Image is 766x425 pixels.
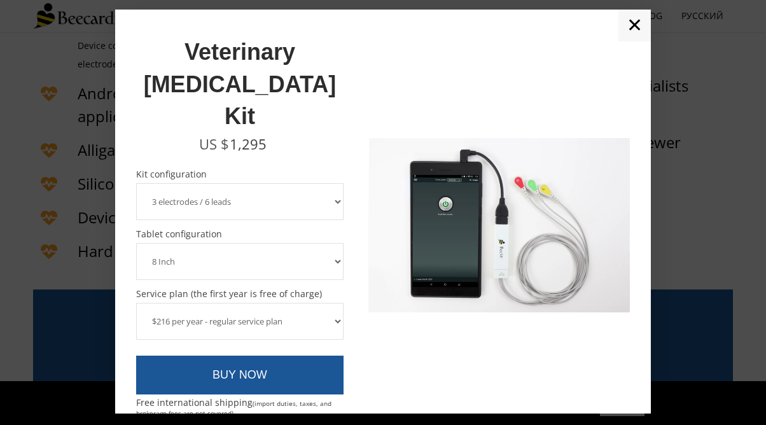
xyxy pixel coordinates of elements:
[618,10,651,41] a: ✕
[136,356,344,395] a: BUY NOW
[136,183,344,220] select: Kit configuration
[199,134,229,153] span: US $
[144,39,337,129] span: Veterinary [MEDICAL_DATA] Kit
[230,134,267,153] span: 1,295
[136,243,344,280] select: Tablet configuration
[136,289,344,298] span: Service plan (the first year is free of charge)
[136,396,331,418] span: Free international shipping .
[136,399,331,417] span: (import duties, taxes, and brokerage fees are not covered)
[136,303,344,340] select: Service plan (the first year is free of charge)
[136,230,344,239] span: Tablet configuration
[136,170,344,179] span: Kit configuration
